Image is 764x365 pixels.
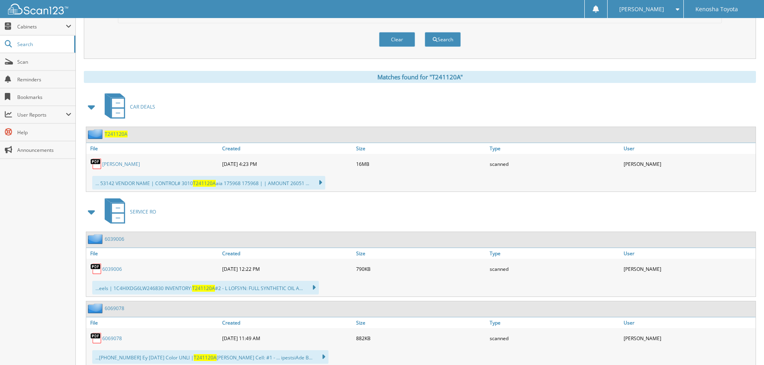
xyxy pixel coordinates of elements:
[92,176,325,190] div: ... 53142 VENDOR NAME | CONTROL# 3010 aia 175968 175968 | | AMOUNT 26051 ...
[88,234,105,244] img: folder2.png
[220,156,354,172] div: [DATE] 4:23 PM
[379,32,415,47] button: Clear
[17,76,71,83] span: Reminders
[193,180,216,187] span: T241120A
[488,317,622,328] a: Type
[17,111,66,118] span: User Reports
[102,335,122,342] a: 6069078
[8,4,68,14] img: scan123-logo-white.svg
[17,23,66,30] span: Cabinets
[90,263,102,275] img: PDF.png
[100,91,155,123] a: CAR DEALS
[17,94,71,101] span: Bookmarks
[86,248,220,259] a: File
[17,147,71,153] span: Announcements
[425,32,461,47] button: Search
[86,143,220,154] a: File
[102,266,122,272] a: 6039006
[88,303,105,313] img: folder2.png
[354,143,488,154] a: Size
[622,248,756,259] a: User
[192,285,215,292] span: T241120A
[90,332,102,344] img: PDF.png
[724,327,764,365] iframe: Chat Widget
[622,330,756,346] div: [PERSON_NAME]
[488,143,622,154] a: Type
[17,41,70,48] span: Search
[105,305,124,312] a: 6069078
[622,317,756,328] a: User
[84,71,756,83] div: Matches found for "T241120A"
[619,7,664,12] span: [PERSON_NAME]
[622,261,756,277] div: [PERSON_NAME]
[130,208,156,215] span: SERVICE RO
[488,261,622,277] div: scanned
[130,103,155,110] span: CAR DEALS
[354,248,488,259] a: Size
[622,156,756,172] div: [PERSON_NAME]
[220,330,354,346] div: [DATE] 11:49 AM
[220,261,354,277] div: [DATE] 12:22 PM
[488,156,622,172] div: scanned
[488,248,622,259] a: Type
[17,58,71,65] span: Scan
[354,330,488,346] div: 882KB
[220,248,354,259] a: Created
[86,317,220,328] a: File
[17,129,71,136] span: Help
[354,156,488,172] div: 16MB
[105,131,128,137] a: T241120A
[488,330,622,346] div: scanned
[88,129,105,139] img: folder2.png
[102,161,140,167] a: [PERSON_NAME]
[92,281,319,294] div: ...eels | 1C4HIXDG6LW246830 INVENTORY: #2 - L LOFSYN: FULL SYNTHETIC OIL A...
[220,317,354,328] a: Created
[90,158,102,170] img: PDF.png
[105,236,124,242] a: 6039006
[354,317,488,328] a: Size
[622,143,756,154] a: User
[695,7,738,12] span: Kenosha Toyota
[220,143,354,154] a: Created
[354,261,488,277] div: 790KB
[100,196,156,228] a: SERVICE RO
[92,350,328,364] div: ...[PHONE_NUMBER] Ey [DATE] Color UNLI | [PERSON_NAME] Cell: #1 - ... ipestsiAde B...
[194,354,217,361] span: T241120A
